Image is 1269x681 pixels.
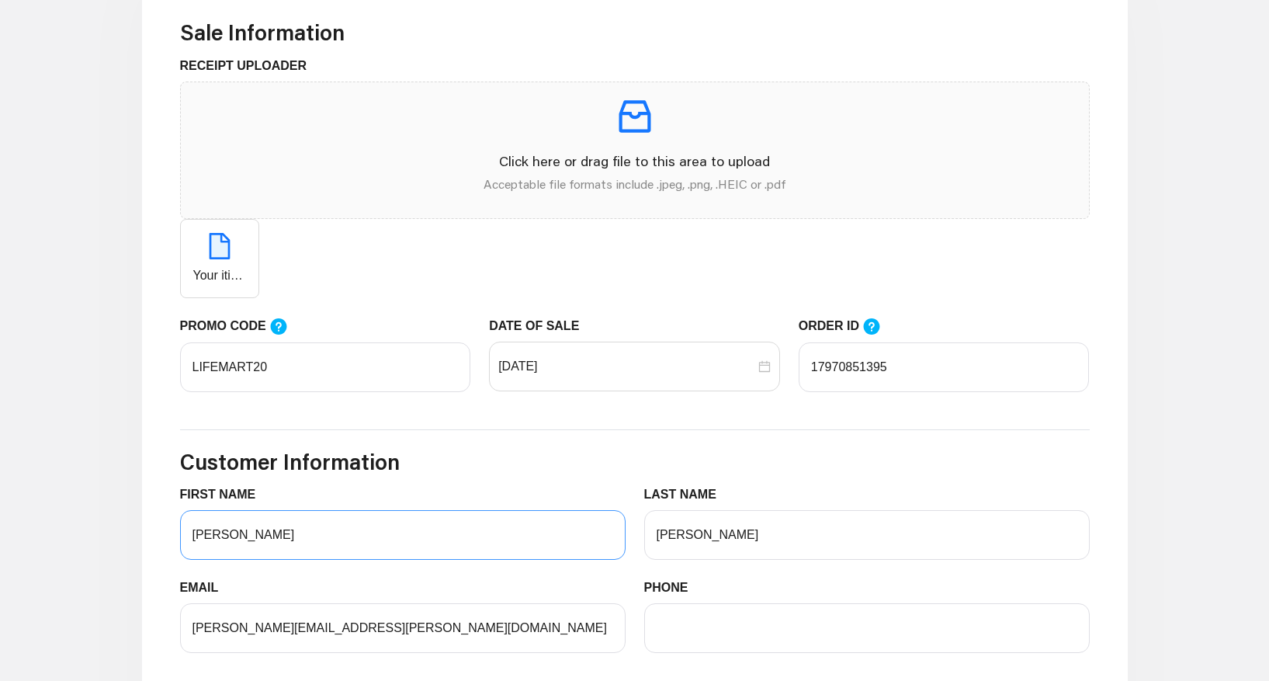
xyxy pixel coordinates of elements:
[180,19,1090,46] h3: Sale Information
[644,603,1090,653] input: PHONE
[180,603,626,653] input: EMAIL
[489,317,591,335] label: DATE OF SALE
[180,449,1090,475] h3: Customer Information
[180,579,231,597] label: EMAIL
[498,357,755,376] input: DATE OF SALE
[180,485,268,504] label: FIRST NAME
[644,510,1090,560] input: LAST NAME
[180,57,319,75] label: RECEIPT UPLOADER
[180,510,626,560] input: FIRST NAME
[644,485,729,504] label: LAST NAME
[644,579,700,597] label: PHONE
[193,151,1077,172] p: Click here or drag file to this area to upload
[181,82,1089,218] span: inboxClick here or drag file to this area to uploadAcceptable file formats include .jpeg, .png, ....
[799,317,896,336] label: ORDER ID
[613,95,657,138] span: inbox
[180,317,303,336] label: PROMO CODE
[193,175,1077,193] p: Acceptable file formats include .jpeg, .png, .HEIC or .pdf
